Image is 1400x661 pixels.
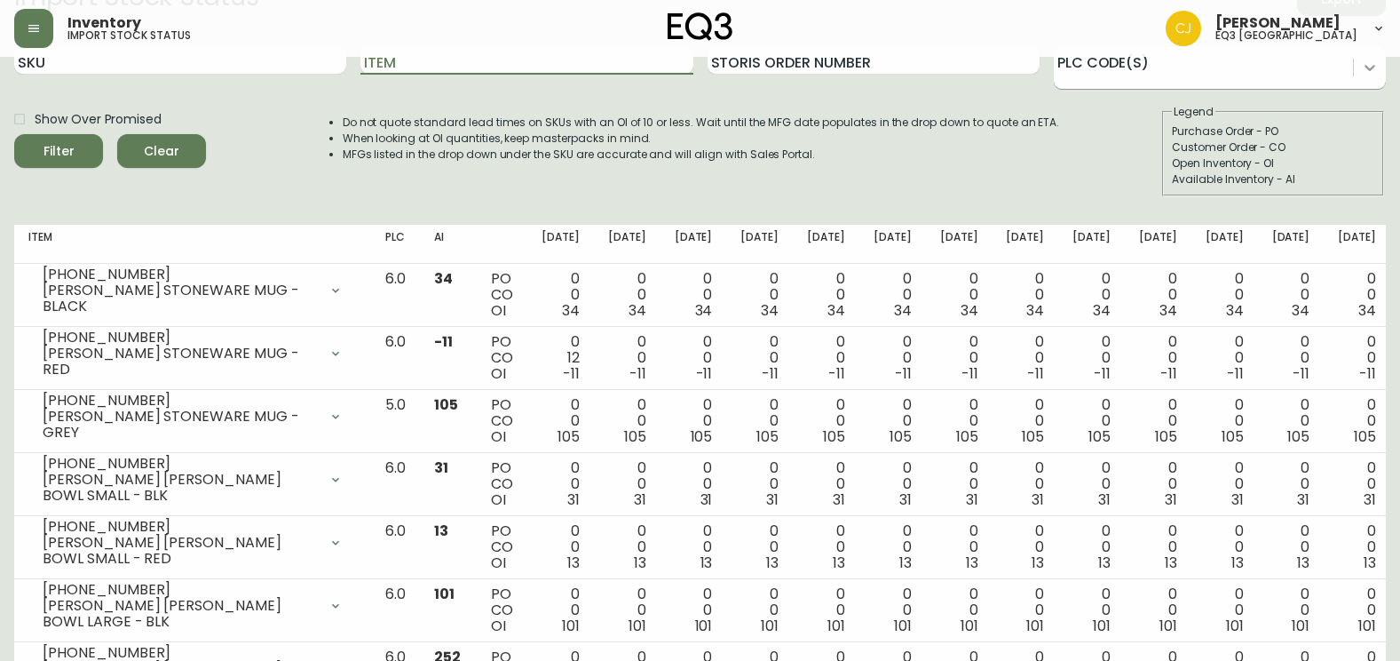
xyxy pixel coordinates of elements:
[14,225,371,264] th: Item
[1072,397,1111,445] div: 0 0
[1338,586,1376,634] div: 0 0
[1172,139,1374,155] div: Customer Order - CO
[1272,397,1310,445] div: 0 0
[1098,553,1111,573] span: 13
[807,586,845,634] div: 0 0
[894,616,912,636] span: 101
[827,300,845,321] span: 34
[1222,426,1244,447] span: 105
[594,225,660,264] th: [DATE]
[740,586,779,634] div: 0 0
[1006,586,1044,634] div: 0 0
[43,598,318,630] div: [PERSON_NAME] [PERSON_NAME] BOWL LARGE - BLK
[1272,271,1310,319] div: 0 0
[608,334,646,382] div: 0 0
[1364,490,1376,510] span: 31
[634,490,646,510] span: 31
[567,553,580,573] span: 13
[1072,460,1111,508] div: 0 0
[827,616,845,636] span: 101
[634,553,646,573] span: 13
[793,225,859,264] th: [DATE]
[1206,523,1244,571] div: 0 0
[1165,553,1177,573] span: 13
[1139,460,1177,508] div: 0 0
[1206,397,1244,445] div: 0 0
[756,426,779,447] span: 105
[1139,271,1177,319] div: 0 0
[608,460,646,508] div: 0 0
[807,523,845,571] div: 0 0
[43,283,318,315] div: [PERSON_NAME] STONEWARE MUG - BLACK
[1088,426,1111,447] span: 105
[1272,334,1310,382] div: 0 0
[1338,271,1376,319] div: 0 0
[1172,171,1374,187] div: Available Inventory - AI
[434,268,453,289] span: 34
[726,225,793,264] th: [DATE]
[895,363,912,384] span: -11
[542,334,580,382] div: 0 12
[675,334,713,382] div: 0 0
[762,363,779,384] span: -11
[1287,426,1309,447] span: 105
[940,460,978,508] div: 0 0
[961,300,978,321] span: 34
[1027,363,1044,384] span: -11
[1098,490,1111,510] span: 31
[1354,426,1376,447] span: 105
[1206,460,1244,508] div: 0 0
[740,271,779,319] div: 0 0
[1006,334,1044,382] div: 0 0
[1159,300,1177,321] span: 34
[491,300,506,321] span: OI
[117,134,206,168] button: Clear
[434,331,453,352] span: -11
[1338,397,1376,445] div: 0 0
[1160,363,1177,384] span: -11
[833,490,845,510] span: 31
[629,300,646,321] span: 34
[1258,225,1325,264] th: [DATE]
[434,584,455,604] span: 101
[675,460,713,508] div: 0 0
[43,645,318,661] div: [PHONE_NUMBER]
[890,426,912,447] span: 105
[434,394,458,415] span: 105
[1191,225,1258,264] th: [DATE]
[491,271,513,319] div: PO CO
[562,300,580,321] span: 34
[691,426,713,447] span: 105
[807,397,845,445] div: 0 0
[434,521,448,541] span: 13
[1155,426,1177,447] span: 105
[28,586,357,625] div: [PHONE_NUMBER][PERSON_NAME] [PERSON_NAME] BOWL LARGE - BLK
[940,523,978,571] div: 0 0
[43,267,318,283] div: [PHONE_NUMBER]
[807,460,845,508] div: 0 0
[1072,271,1111,319] div: 0 0
[992,225,1058,264] th: [DATE]
[874,271,912,319] div: 0 0
[1231,553,1244,573] span: 13
[491,397,513,445] div: PO CO
[28,460,357,499] div: [PHONE_NUMBER][PERSON_NAME] [PERSON_NAME] BOWL SMALL - BLK
[1166,11,1201,46] img: 7836c8950ad67d536e8437018b5c2533
[542,397,580,445] div: 0 0
[1172,155,1374,171] div: Open Inventory - OI
[696,363,713,384] span: -11
[491,553,506,573] span: OI
[1125,225,1191,264] th: [DATE]
[700,553,713,573] span: 13
[527,225,594,264] th: [DATE]
[491,523,513,571] div: PO CO
[1293,363,1309,384] span: -11
[1227,363,1244,384] span: -11
[131,140,192,163] span: Clear
[562,616,580,636] span: 101
[371,327,420,390] td: 6.0
[940,397,978,445] div: 0 0
[491,363,506,384] span: OI
[1139,586,1177,634] div: 0 0
[926,225,993,264] th: [DATE]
